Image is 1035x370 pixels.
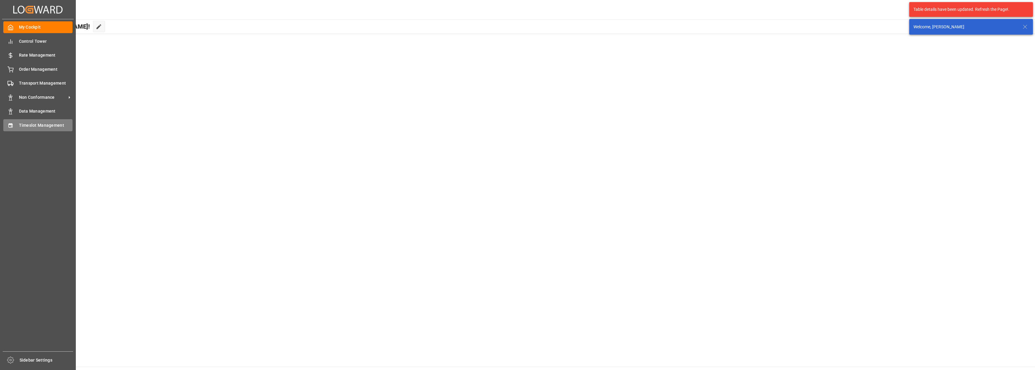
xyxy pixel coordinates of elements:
span: Order Management [19,66,73,73]
a: Control Tower [3,35,73,47]
a: Order Management [3,63,73,75]
a: My Cockpit [3,21,73,33]
a: Rate Management [3,49,73,61]
a: Data Management [3,105,73,117]
span: Hello [PERSON_NAME]! [25,21,90,32]
span: Rate Management [19,52,73,58]
span: Control Tower [19,38,73,45]
a: Transport Management [3,77,73,89]
span: Timeslot Management [19,122,73,129]
a: Timeslot Management [3,119,73,131]
div: Welcome, [PERSON_NAME] [913,24,1017,30]
span: My Cockpit [19,24,73,30]
div: Table details have been updated. Refresh the Page!. [913,6,1024,13]
span: Transport Management [19,80,73,86]
span: Sidebar Settings [20,357,73,363]
span: Data Management [19,108,73,114]
span: Non Conformance [19,94,66,101]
